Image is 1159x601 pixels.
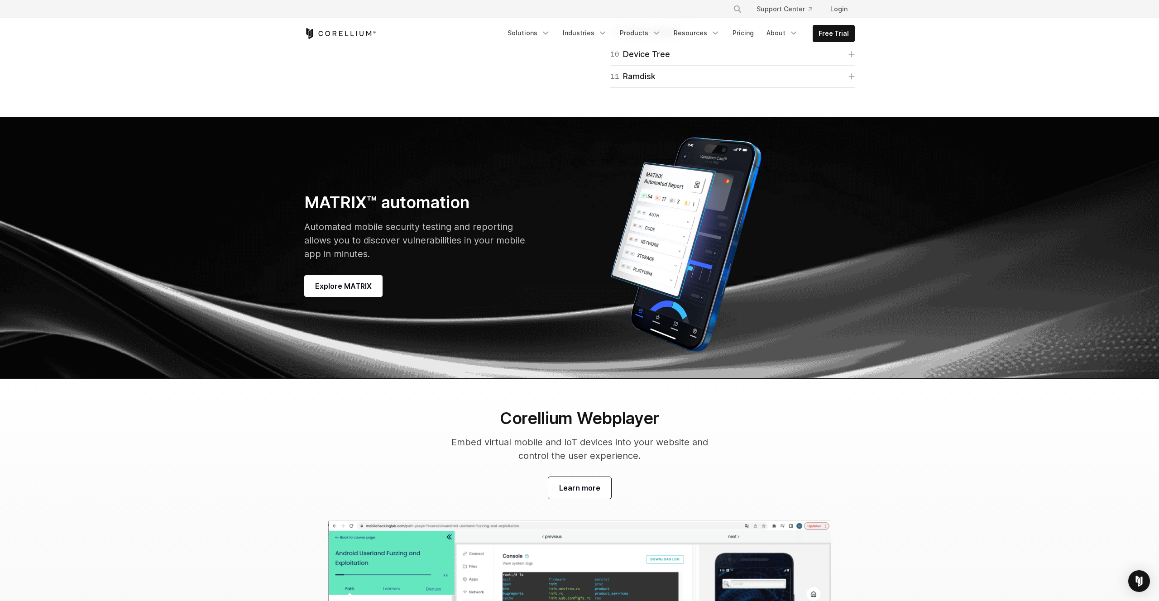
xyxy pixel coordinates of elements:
[610,48,670,61] div: Device Tree
[502,25,556,41] a: Solutions
[610,70,619,83] span: 11
[729,1,746,17] button: Search
[722,1,855,17] div: Navigation Menu
[1128,570,1150,592] div: Open Intercom Messenger
[446,435,713,463] p: Embed virtual mobile and IoT devices into your website and control the user experience.
[315,281,372,291] span: Explore MATRIX
[304,192,526,213] h3: MATRIX™ automation
[304,221,525,259] span: Automated mobile security testing and reporting allows you to discover vulnerabilities in your mo...
[610,70,855,83] a: 11Ramdisk
[557,25,613,41] a: Industries
[614,25,666,41] a: Products
[548,477,611,499] a: Visit our blog
[761,25,804,41] a: About
[610,70,656,83] div: Ramdisk
[610,48,855,61] a: 10Device Tree
[668,25,725,41] a: Resources
[813,25,854,42] a: Free Trial
[304,275,383,297] a: Explore MATRIX
[502,25,855,42] div: Navigation Menu
[589,131,783,358] img: Corellium's virtual hardware platform; MATRIX Automated Report
[610,48,619,61] span: 10
[727,25,759,41] a: Pricing
[559,482,600,493] span: Learn more
[749,1,819,17] a: Support Center
[446,408,713,428] h2: Corellium Webplayer
[823,1,855,17] a: Login
[304,28,376,39] a: Corellium Home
